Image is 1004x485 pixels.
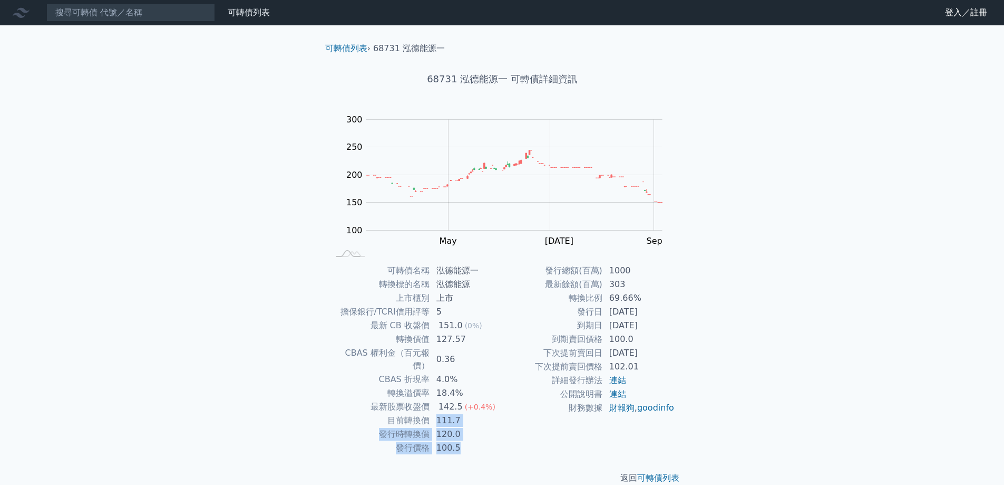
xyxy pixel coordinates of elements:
[609,389,626,399] a: 連結
[329,346,430,373] td: CBAS 權利金（百元報價）
[430,441,502,455] td: 100.5
[603,278,675,291] td: 303
[430,332,502,346] td: 127.57
[603,264,675,278] td: 1000
[502,401,603,415] td: 財務數據
[346,225,363,235] tspan: 100
[603,305,675,319] td: [DATE]
[502,346,603,360] td: 下次提前賣回日
[329,264,430,278] td: 可轉債名稱
[346,197,363,207] tspan: 150
[647,236,662,246] tspan: Sep
[951,434,1004,485] iframe: Chat Widget
[346,115,363,125] tspan: 300
[436,401,465,413] div: 142.5
[465,403,495,411] span: (+0.4%)
[430,427,502,441] td: 120.0
[329,441,430,455] td: 發行價格
[545,236,573,246] tspan: [DATE]
[603,360,675,374] td: 102.01
[502,278,603,291] td: 最新餘額(百萬)
[465,321,482,330] span: (0%)
[430,414,502,427] td: 111.7
[346,170,363,180] tspan: 200
[440,236,457,246] tspan: May
[502,291,603,305] td: 轉換比例
[502,305,603,319] td: 發行日
[228,7,270,17] a: 可轉債列表
[430,386,502,400] td: 18.4%
[329,414,430,427] td: 目前轉換價
[341,115,678,268] g: Chart
[609,403,635,413] a: 財報狗
[430,264,502,278] td: 泓德能源一
[373,42,445,55] li: 68731 泓德能源一
[46,4,215,22] input: 搜尋可轉債 代號／名稱
[366,150,662,203] g: Series
[637,403,674,413] a: goodinfo
[325,42,371,55] li: ›
[346,142,363,152] tspan: 250
[317,72,688,87] h1: 68731 泓德能源一 可轉債詳細資訊
[430,278,502,291] td: 泓德能源
[937,4,996,21] a: 登入／註冊
[430,305,502,319] td: 5
[329,386,430,400] td: 轉換溢價率
[329,319,430,332] td: 最新 CB 收盤價
[502,374,603,387] td: 詳細發行辦法
[603,332,675,346] td: 100.0
[603,401,675,415] td: ,
[430,346,502,373] td: 0.36
[329,291,430,305] td: 上市櫃別
[603,319,675,332] td: [DATE]
[329,427,430,441] td: 發行時轉換價
[502,332,603,346] td: 到期賣回價格
[329,400,430,414] td: 最新股票收盤價
[502,387,603,401] td: 公開說明書
[329,305,430,319] td: 擔保銀行/TCRI信用評等
[329,332,430,346] td: 轉換價值
[329,373,430,386] td: CBAS 折現率
[609,375,626,385] a: 連結
[502,264,603,278] td: 發行總額(百萬)
[637,473,679,483] a: 可轉債列表
[325,43,367,53] a: 可轉債列表
[436,319,465,332] div: 151.0
[603,346,675,360] td: [DATE]
[603,291,675,305] td: 69.66%
[329,278,430,291] td: 轉換標的名稱
[317,472,688,484] p: 返回
[430,291,502,305] td: 上市
[430,373,502,386] td: 4.0%
[502,319,603,332] td: 到期日
[951,434,1004,485] div: 聊天小工具
[502,360,603,374] td: 下次提前賣回價格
